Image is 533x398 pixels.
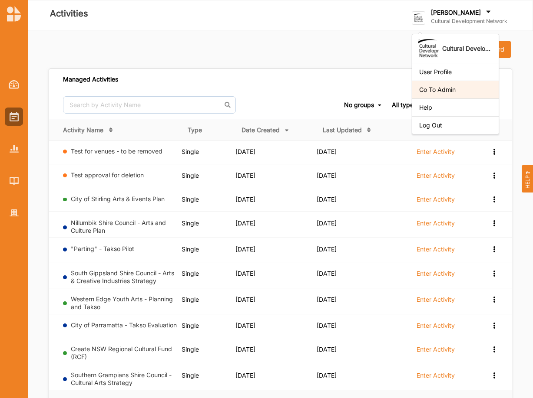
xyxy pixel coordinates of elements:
a: Library [5,172,23,190]
div: All types [392,101,417,109]
div: Date Created [242,126,280,134]
span: Single [182,372,199,379]
div: No groups [344,101,374,109]
label: Enter Activity [417,245,455,253]
a: Nillumbik Shire Council - Arts and Culture Plan [71,219,166,234]
img: Dashboard [9,80,20,89]
th: Type [182,120,235,140]
div: Managed Activities [63,75,118,83]
a: Activities [5,108,23,126]
span: Single [182,196,199,203]
span: [DATE] [235,172,255,179]
a: South Gippsland Shire Council - Arts & Creative Industries Strategy [71,269,174,284]
div: Log Out [419,121,492,129]
span: [DATE] [317,196,337,203]
div: Activity Name [63,126,103,134]
img: logo [7,6,21,22]
label: Enter Activity [417,270,455,277]
a: City of Stirling Arts & Events Plan [71,195,165,202]
span: [DATE] [235,346,255,353]
div: User Profile [419,68,492,76]
label: Enter Activity [417,296,455,303]
a: Western Edge Youth Arts - Planning and Takso [71,295,173,310]
label: Enter Activity [417,346,455,353]
span: [DATE] [317,148,337,155]
a: Test approval for deletion [71,171,144,179]
label: Enter Activity [417,322,455,329]
a: Enter Activity [417,219,455,232]
span: [DATE] [235,322,255,329]
img: Activities [10,112,19,121]
a: Enter Activity [417,195,455,208]
label: Cultural Development Network [431,18,507,25]
a: "Parting" - Takso Pilot [71,245,134,252]
span: [DATE] [235,270,255,277]
span: Single [182,219,199,227]
span: [DATE] [317,245,337,253]
a: Enter Activity [417,345,455,358]
a: Reports [5,140,23,158]
a: Dashboard [5,75,23,94]
a: Enter Activity [417,269,455,282]
input: Search by Activity Name [63,96,236,114]
a: Create NSW Regional Cultural Fund (RCF) [71,345,172,360]
a: Organisation [5,204,23,222]
span: [DATE] [317,372,337,379]
a: Enter Activity [417,245,455,258]
label: Enter Activity [417,196,455,203]
span: [DATE] [235,245,255,253]
a: City of Parramatta - Takso Evaluation [71,321,177,329]
a: Enter Activity [417,171,455,184]
label: Enter Activity [417,372,455,379]
span: [DATE] [317,219,337,227]
span: Single [182,245,199,253]
a: Southern Grampians Shire Council - Cultural Arts Strategy [71,371,172,386]
span: Single [182,322,199,329]
span: Single [182,148,199,155]
span: [DATE] [317,270,337,277]
div: Last Updated [323,126,362,134]
a: Test for venues - to be removed [71,147,162,155]
div: Go To Admin [419,86,492,94]
img: logo [412,11,425,25]
a: Enter Activity [417,147,455,160]
span: [DATE] [317,322,337,329]
span: Single [182,172,199,179]
img: Library [10,177,19,184]
span: [DATE] [317,296,337,303]
a: Enter Activity [417,295,455,308]
img: Reports [10,145,19,152]
label: Enter Activity [417,219,455,227]
span: Single [182,346,199,353]
label: [PERSON_NAME] [431,9,481,16]
span: [DATE] [235,148,255,155]
label: Enter Activity [417,148,455,156]
label: Enter Activity [417,172,455,179]
a: Enter Activity [417,321,455,334]
img: Organisation [10,209,19,217]
span: [DATE] [235,372,255,379]
span: Single [182,270,199,277]
span: [DATE] [317,346,337,353]
span: [DATE] [235,219,255,227]
a: Enter Activity [417,371,455,384]
span: [DATE] [317,172,337,179]
span: Single [182,296,199,303]
span: [DATE] [235,296,255,303]
span: [DATE] [235,196,255,203]
label: Activities [50,7,88,21]
div: Help [419,104,492,111]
